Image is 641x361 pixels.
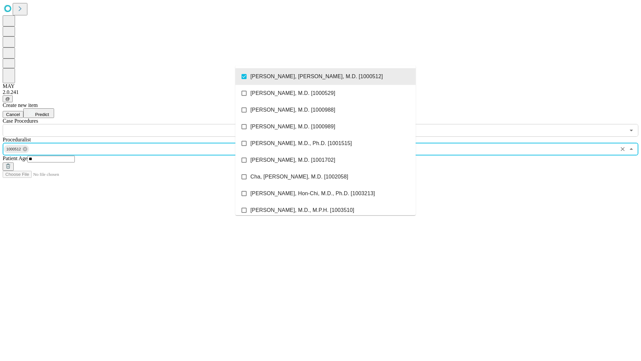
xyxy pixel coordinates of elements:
[3,83,638,89] div: MAY
[5,96,10,101] span: @
[4,145,29,153] div: 1000512
[250,156,335,164] span: [PERSON_NAME], M.D. [1001702]
[3,102,38,108] span: Create new item
[3,155,27,161] span: Patient Age
[3,118,38,124] span: Scheduled Procedure
[627,126,636,135] button: Open
[23,108,54,118] button: Predict
[35,112,49,117] span: Predict
[618,144,627,154] button: Clear
[250,123,335,131] span: [PERSON_NAME], M.D. [1000989]
[3,89,638,95] div: 2.0.241
[3,137,31,142] span: Proceduralist
[6,112,20,117] span: Cancel
[4,145,24,153] span: 1000512
[250,139,352,147] span: [PERSON_NAME], M.D., Ph.D. [1001515]
[250,106,335,114] span: [PERSON_NAME], M.D. [1000988]
[250,190,375,198] span: [PERSON_NAME], Hon-Chi, M.D., Ph.D. [1003213]
[250,73,383,81] span: [PERSON_NAME], [PERSON_NAME], M.D. [1000512]
[250,89,335,97] span: [PERSON_NAME], M.D. [1000529]
[3,95,13,102] button: @
[250,173,348,181] span: Cha, [PERSON_NAME], M.D. [1002058]
[627,144,636,154] button: Close
[250,206,354,214] span: [PERSON_NAME], M.D., M.P.H. [1003510]
[3,111,23,118] button: Cancel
